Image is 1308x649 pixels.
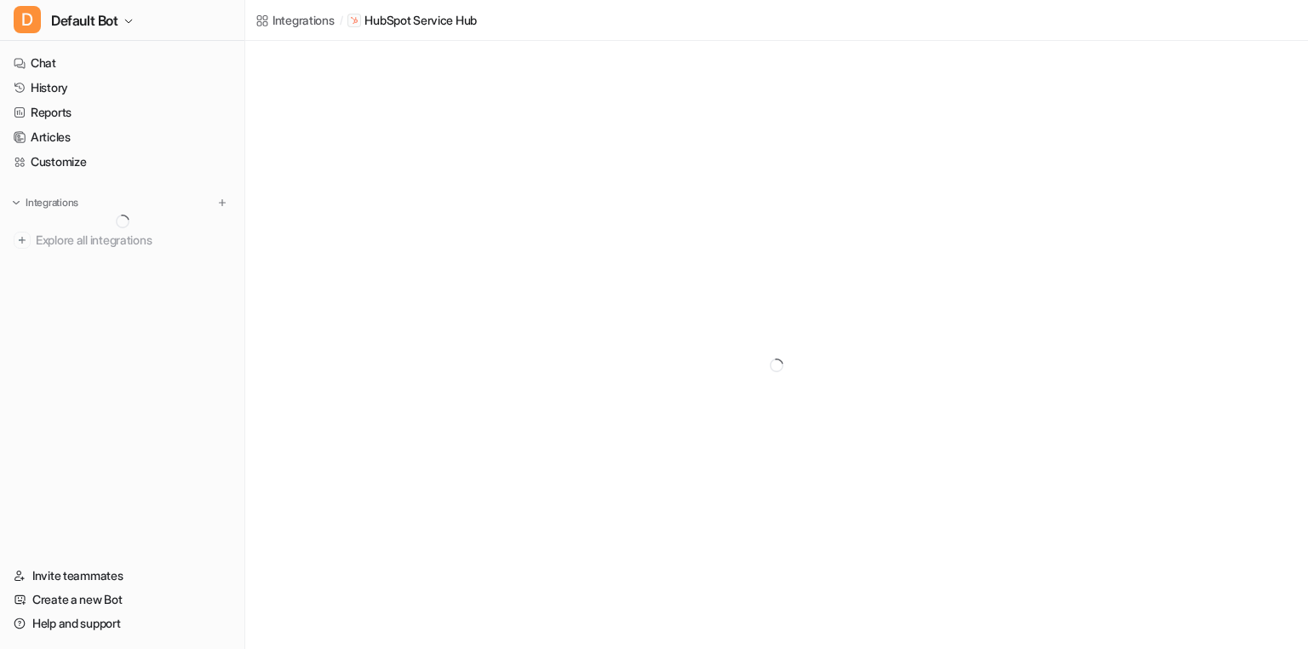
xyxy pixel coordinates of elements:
img: HubSpot Service Hub icon [350,16,359,25]
img: expand menu [10,197,22,209]
span: Explore all integrations [36,227,231,254]
a: Chat [7,51,238,75]
a: HubSpot Service Hub iconHubSpot Service Hub [347,12,477,29]
span: Default Bot [51,9,118,32]
span: D [14,6,41,33]
a: Integrations [255,11,335,29]
button: Integrations [7,194,83,211]
div: Integrations [272,11,335,29]
a: Customize [7,150,238,174]
p: Integrations [26,196,78,210]
img: menu_add.svg [216,197,228,209]
a: Reports [7,101,238,124]
a: Create a new Bot [7,588,238,612]
a: History [7,76,238,100]
img: explore all integrations [14,232,31,249]
a: Articles [7,125,238,149]
p: HubSpot Service Hub [364,12,477,29]
span: / [340,13,343,28]
a: Invite teammates [7,564,238,588]
a: Explore all integrations [7,228,238,252]
a: Help and support [7,612,238,635]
